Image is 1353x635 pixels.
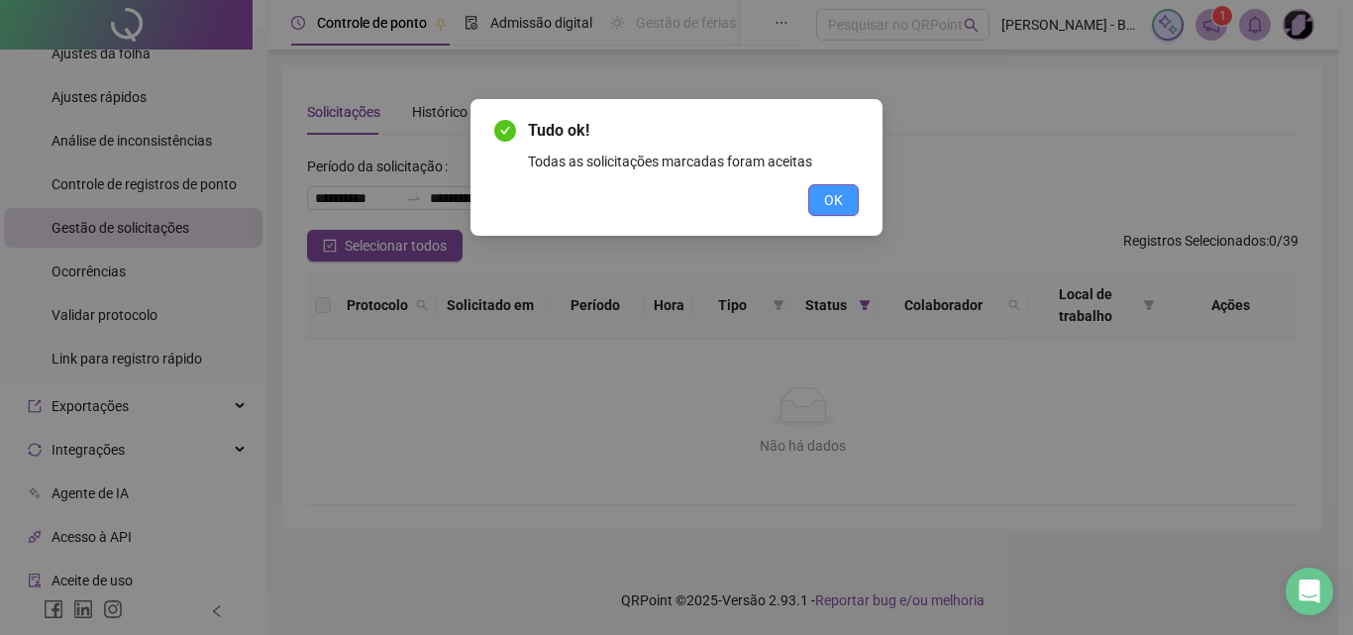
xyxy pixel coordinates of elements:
div: Open Intercom Messenger [1286,568,1333,615]
span: check-circle [494,120,516,142]
span: OK [824,189,843,211]
div: Todas as solicitações marcadas foram aceitas [528,151,859,172]
span: Tudo ok! [528,119,859,143]
button: OK [808,184,859,216]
